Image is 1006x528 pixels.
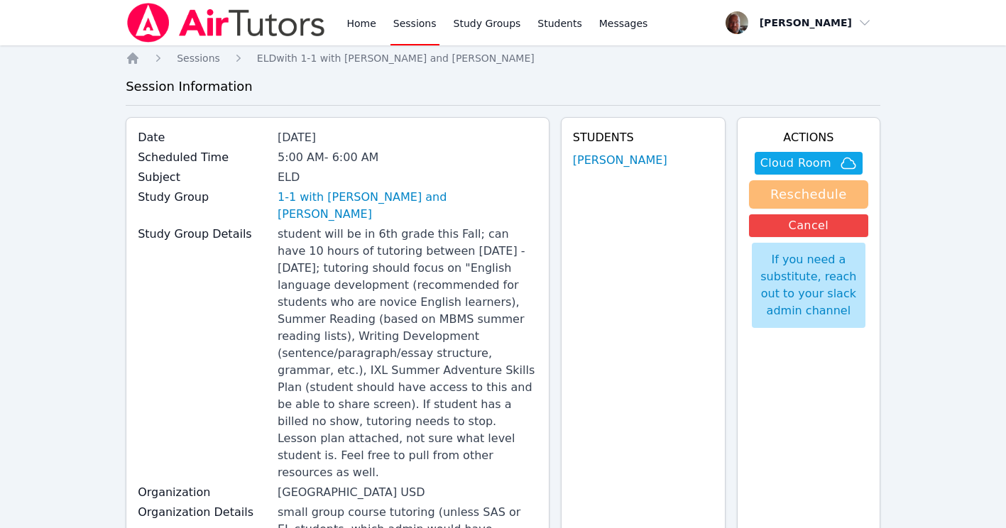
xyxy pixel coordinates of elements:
[278,484,537,501] div: [GEOGRAPHIC_DATA] USD
[257,53,535,64] span: ELD with 1-1 with [PERSON_NAME] and [PERSON_NAME]
[278,129,537,146] div: [DATE]
[126,51,880,65] nav: Breadcrumb
[257,51,535,65] a: ELDwith 1-1 with [PERSON_NAME] and [PERSON_NAME]
[573,152,667,169] a: [PERSON_NAME]
[573,129,714,146] h4: Students
[755,152,863,175] button: Cloud Room
[278,169,537,186] div: ELD
[138,484,269,501] label: Organization
[749,214,868,237] button: Cancel
[278,149,537,166] div: 5:00 AM - 6:00 AM
[126,77,880,97] h3: Session Information
[599,16,648,31] span: Messages
[749,129,868,146] h4: Actions
[177,53,220,64] span: Sessions
[752,243,865,328] div: If you need a substitute, reach out to your slack admin channel
[177,51,220,65] a: Sessions
[138,149,269,166] label: Scheduled Time
[138,189,269,206] label: Study Group
[138,226,269,243] label: Study Group Details
[138,129,269,146] label: Date
[278,226,537,481] div: student will be in 6th grade this Fall; can have 10 hours of tutoring between [DATE] - [DATE]; tu...
[138,169,269,186] label: Subject
[278,189,537,223] a: 1-1 with [PERSON_NAME] and [PERSON_NAME]
[749,180,868,209] button: Reschedule
[126,3,327,43] img: Air Tutors
[138,504,269,521] label: Organization Details
[760,155,831,172] span: Cloud Room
